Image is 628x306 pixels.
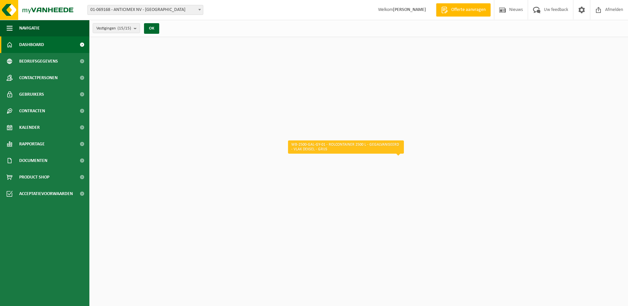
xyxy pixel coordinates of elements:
[19,119,40,136] span: Kalender
[19,185,73,202] span: Acceptatievoorwaarden
[19,53,58,70] span: Bedrijfsgegevens
[19,169,49,185] span: Product Shop
[19,152,47,169] span: Documenten
[19,103,45,119] span: Contracten
[96,24,131,33] span: Vestigingen
[436,3,491,17] a: Offerte aanvragen
[93,23,140,33] button: Vestigingen(15/15)
[144,23,159,34] button: OK
[450,7,487,13] span: Offerte aanvragen
[87,5,203,15] span: 01-069168 - ANTICIMEX NV - ROESELARE
[118,26,131,30] count: (15/15)
[88,5,203,15] span: 01-069168 - ANTICIMEX NV - ROESELARE
[19,20,40,36] span: Navigatie
[393,7,426,12] strong: [PERSON_NAME]
[19,136,45,152] span: Rapportage
[19,36,44,53] span: Dashboard
[19,86,44,103] span: Gebruikers
[19,70,58,86] span: Contactpersonen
